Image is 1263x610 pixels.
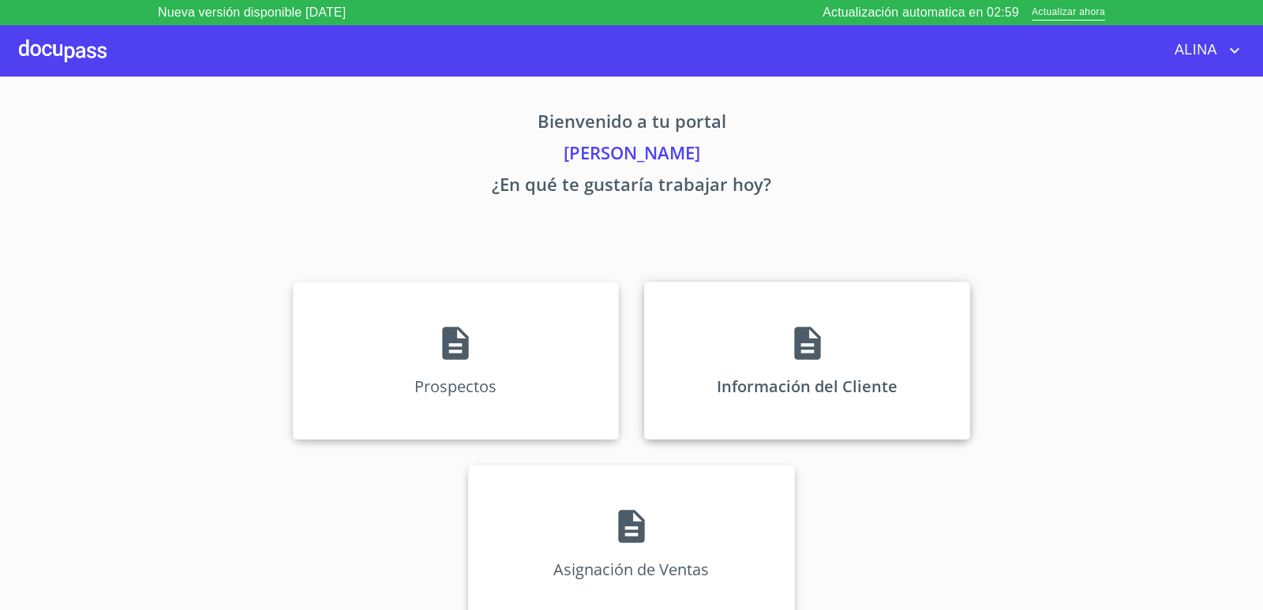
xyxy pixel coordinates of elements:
p: ¿En qué te gustaría trabajar hoy? [145,171,1118,203]
p: [PERSON_NAME] [145,140,1118,171]
p: Prospectos [414,376,497,397]
p: Información del Cliente [717,376,898,397]
span: ALINA [1163,38,1225,63]
span: Actualizar ahora [1032,5,1105,21]
p: Bienvenido a tu portal [145,108,1118,140]
p: Nueva versión disponible [DATE] [158,3,346,22]
p: Actualización automatica en 02:59 [823,3,1019,22]
button: account of current user [1163,38,1244,63]
p: Asignación de Ventas [553,559,709,580]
